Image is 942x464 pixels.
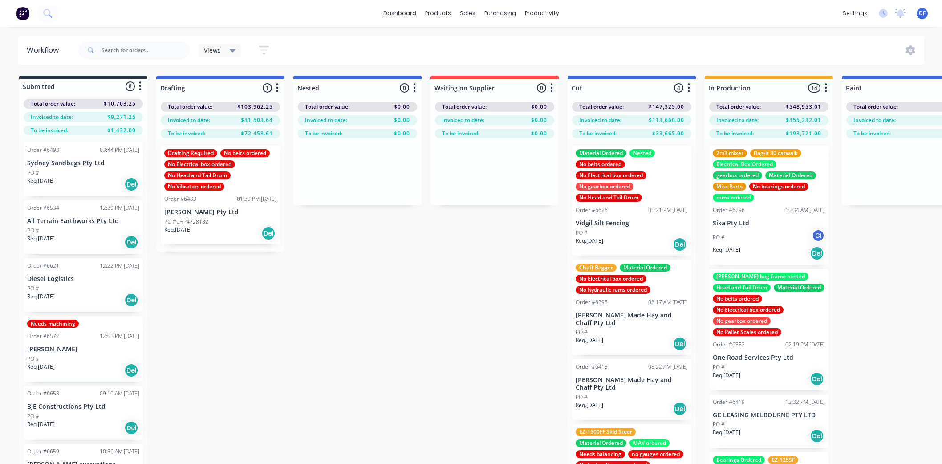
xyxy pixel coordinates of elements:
[713,428,740,436] p: Req. [DATE]
[576,439,626,447] div: Material Ordered
[27,403,139,411] p: BJE Constructions Pty Ltd
[27,217,139,225] p: All Terrain Earthworks Pty Ltd
[531,103,547,111] span: $0.00
[531,130,547,138] span: $0.00
[649,103,684,111] span: $147,325.00
[853,116,896,124] span: Invoiced to date:
[709,146,828,265] div: 2m3 mixerBag-it 30 catwalkElectrical Box Orderedgearbox orderedMaterial OrderedMisc PartsNo beari...
[810,429,824,443] div: Del
[713,411,825,419] p: GC LEASING MELBOURNE PTY LTD
[576,229,588,237] p: PO #
[576,428,636,436] div: EZ-1500FF Skid Steer
[24,200,143,254] div: Order #653412:39 PM [DATE]All Terrain Earthworks Pty LtdPO #Req.[DATE]Del
[305,103,349,111] span: Total order value:
[27,346,139,353] p: [PERSON_NAME]
[576,450,625,458] div: Needs balancing
[572,359,691,420] div: Order #641808:22 AM [DATE][PERSON_NAME] Made Hay and Chaff Pty LtdPO #Req.[DATE]Del
[576,393,588,401] p: PO #
[31,126,68,134] span: To be invoiced:
[100,262,139,270] div: 12:22 PM [DATE]
[168,130,205,138] span: To be invoiced:
[576,264,617,272] div: Chaff Bagger
[100,204,139,212] div: 12:39 PM [DATE]
[812,229,825,242] div: CI
[576,206,608,214] div: Order #6626
[713,456,765,464] div: Bearings Ordered
[27,204,59,212] div: Order #6534
[576,171,646,179] div: No Electrical box ordered
[455,7,480,20] div: sales
[27,45,63,56] div: Workflow
[716,103,761,111] span: Total order value:
[168,116,210,124] span: Invoiced to date:
[124,293,138,307] div: Del
[749,183,808,191] div: No bearings ordered
[648,363,688,371] div: 08:22 AM [DATE]
[31,100,75,108] span: Total order value:
[27,320,79,328] div: Needs machining
[786,103,821,111] span: $548,953.01
[765,171,816,179] div: Material Ordered
[576,286,650,294] div: No hydraulic rams ordered
[713,246,740,254] p: Req. [DATE]
[27,390,59,398] div: Order #6658
[161,146,280,244] div: Drafting RequiredNo belts orderedNo Electrical box orderedNo Head and Tail DrumNo Vibrators order...
[305,116,347,124] span: Invoiced to date:
[24,316,143,382] div: Needs machiningOrder #657212:05 PM [DATE][PERSON_NAME]PO #Req.[DATE]Del
[100,390,139,398] div: 09:19 AM [DATE]
[27,285,39,293] p: PO #
[716,130,754,138] span: To be invoiced:
[27,275,139,283] p: Diesel Logistics
[576,298,608,306] div: Order #6398
[750,149,801,157] div: Bag-it 30 catwalk
[576,160,625,168] div: No belts ordered
[27,332,59,340] div: Order #6572
[576,149,626,157] div: Material Ordered
[164,160,235,168] div: No Electrical box ordered
[220,149,270,157] div: No belts ordered
[394,103,410,111] span: $0.00
[27,262,59,270] div: Order #6621
[24,142,143,196] div: Order #649303:44 PM [DATE]Sydney Sandbags Pty LtdPO #Req.[DATE]Del
[27,420,55,428] p: Req. [DATE]
[713,273,808,281] div: [PERSON_NAME] bag frame nested
[713,206,745,214] div: Order #6296
[713,149,747,157] div: 2m3 mixer
[810,246,824,260] div: Del
[164,195,196,203] div: Order #6483
[713,171,762,179] div: gearbox ordered
[442,130,479,138] span: To be invoiced:
[629,149,655,157] div: Nested
[27,169,39,177] p: PO #
[531,116,547,124] span: $0.00
[713,183,746,191] div: Misc Parts
[713,233,725,241] p: PO #
[713,220,825,227] p: Sika Pty Ltd
[164,226,192,234] p: Req. [DATE]
[102,41,190,59] input: Search for orders...
[124,363,138,378] div: Del
[27,355,39,363] p: PO #
[237,195,276,203] div: 01:39 PM [DATE]
[716,116,759,124] span: Invoiced to date:
[27,159,139,167] p: Sydney Sandbags Pty Ltd
[774,284,824,292] div: Material Ordered
[204,45,221,55] span: Views
[919,9,926,17] span: DF
[576,183,633,191] div: No gearbox ordered
[853,103,898,111] span: Total order value:
[16,7,29,20] img: Factory
[124,235,138,249] div: Del
[713,295,762,303] div: No belts ordered
[27,177,55,185] p: Req. [DATE]
[576,312,688,327] p: [PERSON_NAME] Made Hay and Chaff Pty Ltd
[107,113,136,121] span: $9,271.25
[27,293,55,301] p: Req. [DATE]
[107,126,136,134] span: $1,432.00
[27,412,39,420] p: PO #
[164,149,217,157] div: Drafting Required
[786,130,821,138] span: $193,721.00
[713,160,776,168] div: Electrical Box Ordered
[853,130,891,138] span: To be invoiced:
[768,456,798,464] div: EZ-125SF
